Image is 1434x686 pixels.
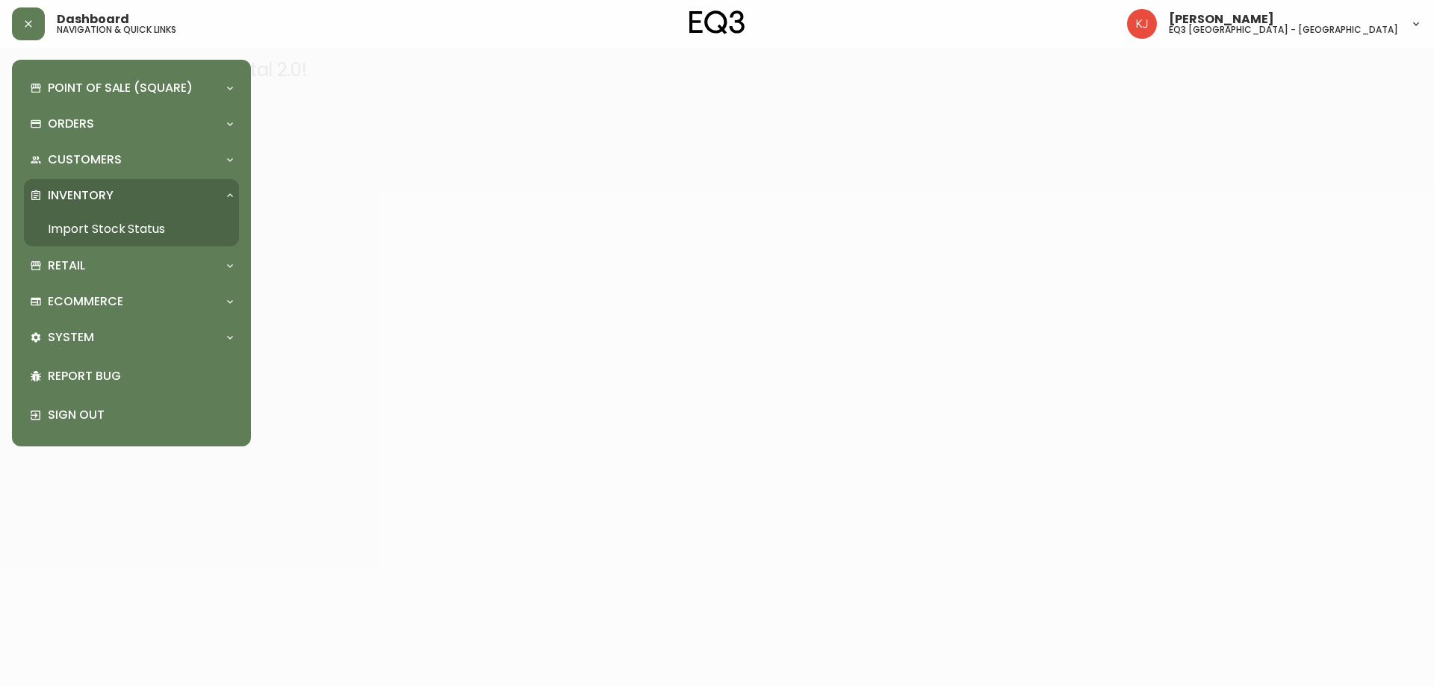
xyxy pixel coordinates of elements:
div: Orders [24,107,239,140]
p: Report Bug [48,368,233,384]
h5: eq3 [GEOGRAPHIC_DATA] - [GEOGRAPHIC_DATA] [1169,25,1398,34]
p: Customers [48,152,122,168]
img: logo [689,10,745,34]
div: Ecommerce [24,285,239,318]
div: System [24,321,239,354]
span: [PERSON_NAME] [1169,13,1274,25]
a: Import Stock Status [24,212,239,246]
div: Report Bug [24,357,239,396]
p: Ecommerce [48,293,123,310]
img: 24a625d34e264d2520941288c4a55f8e [1127,9,1157,39]
p: Point of Sale (Square) [48,80,193,96]
div: Inventory [24,179,239,212]
div: Customers [24,143,239,176]
span: Dashboard [57,13,129,25]
h5: navigation & quick links [57,25,176,34]
p: System [48,329,94,346]
div: Point of Sale (Square) [24,72,239,105]
p: Inventory [48,187,114,204]
p: Orders [48,116,94,132]
p: Sign Out [48,407,233,423]
div: Retail [24,249,239,282]
div: Sign Out [24,396,239,434]
p: Retail [48,258,85,274]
